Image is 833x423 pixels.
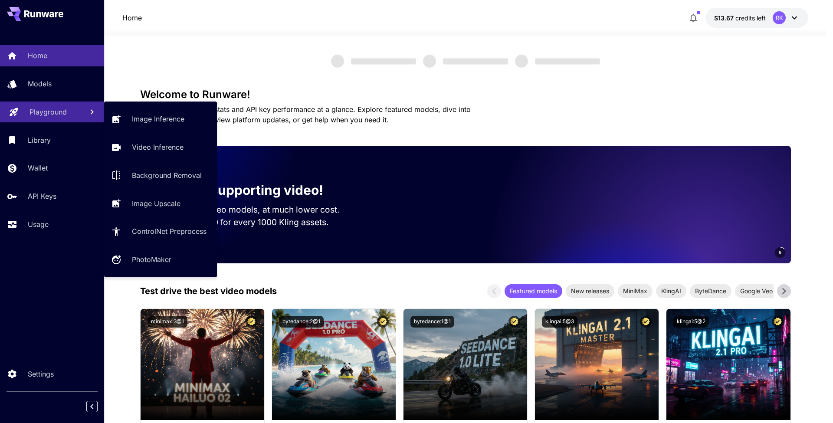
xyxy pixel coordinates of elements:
[28,135,51,145] p: Library
[141,309,264,420] img: alt
[154,216,356,229] p: Save up to $500 for every 1000 Kling assets.
[377,316,389,328] button: Certified Model – Vetted for best performance and includes a commercial license.
[140,89,791,101] h3: Welcome to Runware!
[178,180,323,200] p: Now supporting video!
[656,286,686,295] span: KlingAI
[132,170,202,180] p: Background Removal
[104,249,217,270] a: PhotoMaker
[690,286,731,295] span: ByteDance
[28,163,48,173] p: Wallet
[410,316,454,328] button: bytedance:1@1
[104,193,217,214] a: Image Upscale
[508,316,520,328] button: Certified Model – Vetted for best performance and includes a commercial license.
[714,14,735,22] span: $13.67
[30,107,67,117] p: Playground
[272,309,396,420] img: alt
[132,198,180,209] p: Image Upscale
[86,401,98,412] button: Collapse sidebar
[104,108,217,130] a: Image Inference
[714,13,766,23] div: $13.66546
[148,316,187,328] button: minimax:3@1
[505,286,562,295] span: Featured models
[779,249,781,256] span: 6
[673,316,709,328] button: klingai:5@2
[93,399,104,414] div: Collapse sidebar
[140,285,277,298] p: Test drive the best video models
[28,219,49,230] p: Usage
[104,221,217,242] a: ControlNet Preprocess
[535,309,659,420] img: alt
[640,316,652,328] button: Certified Model – Vetted for best performance and includes a commercial license.
[140,105,471,124] span: Check out your usage stats and API key performance at a glance. Explore featured models, dive int...
[735,14,766,22] span: credits left
[28,79,52,89] p: Models
[773,11,786,24] div: RK
[104,137,217,158] a: Video Inference
[705,8,808,28] button: $13.66546
[104,165,217,186] a: Background Removal
[132,114,184,124] p: Image Inference
[403,309,527,420] img: alt
[132,142,184,152] p: Video Inference
[618,286,653,295] span: MiniMax
[122,13,142,23] p: Home
[666,309,790,420] img: alt
[132,254,171,265] p: PhotoMaker
[154,203,356,216] p: Run the best video models, at much lower cost.
[28,191,56,201] p: API Keys
[279,316,324,328] button: bytedance:2@1
[246,316,257,328] button: Certified Model – Vetted for best performance and includes a commercial license.
[28,369,54,379] p: Settings
[28,50,47,61] p: Home
[132,226,207,236] p: ControlNet Preprocess
[122,13,142,23] nav: breadcrumb
[735,286,778,295] span: Google Veo
[772,316,784,328] button: Certified Model – Vetted for best performance and includes a commercial license.
[566,286,614,295] span: New releases
[542,316,577,328] button: klingai:5@3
